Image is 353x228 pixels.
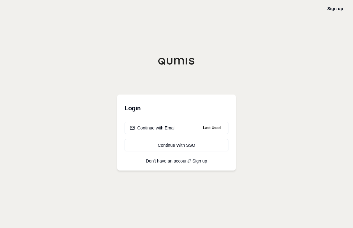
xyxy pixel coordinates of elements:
p: Don't have an account? [125,159,228,163]
a: Continue With SSO [125,139,228,151]
span: Last Used [201,124,223,132]
a: Sign up [193,158,207,163]
img: Qumis [158,57,195,65]
button: Continue with EmailLast Used [125,122,228,134]
h3: Login [125,102,228,114]
div: Continue With SSO [130,142,223,148]
a: Sign up [327,6,343,11]
div: Continue with Email [130,125,176,131]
